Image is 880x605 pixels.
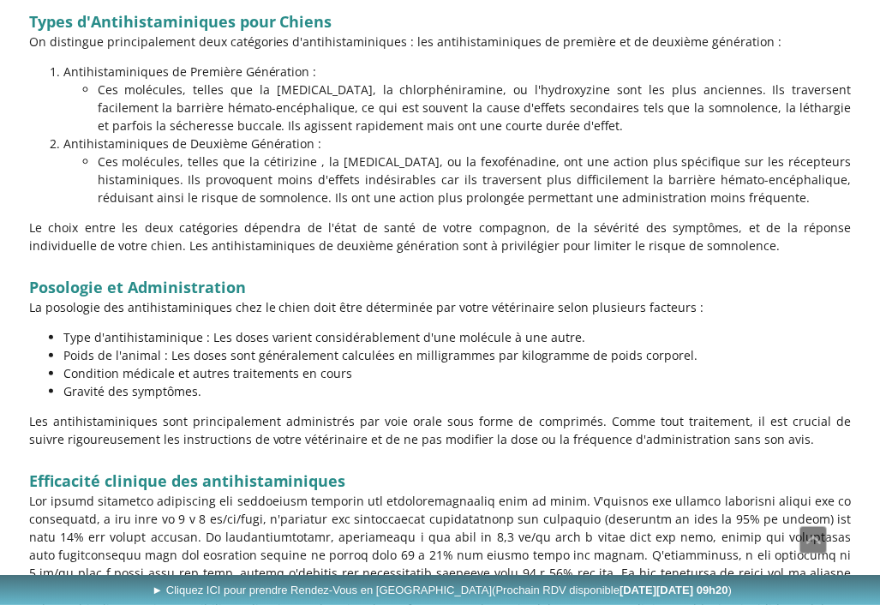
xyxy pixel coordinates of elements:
[799,526,827,554] a: Défiler vers le haut
[63,135,852,153] p: Antihistaminiques de Deuxième Génération :
[492,584,732,596] span: (Prochain RDV disponible )
[98,153,852,207] p: Ces molécules, telles que la cétirizine , la [MEDICAL_DATA], ou la fexofénadine, ont une action p...
[63,382,852,400] p: Gravité des symptômes.
[29,11,332,32] strong: Types d'Antihistaminiques pour Chiens
[29,33,852,51] p: On distingue principalement deux catégories d'antihistaminiques : les antihistaminiques de premiè...
[63,364,852,382] p: Condition médicale et autres traitements en cours
[63,328,852,346] p: Type d'antihistaminique : Les doses varient considérablement d'une molécule à une autre.
[29,277,246,297] strong: Posologie et Administration
[63,63,852,81] p: Antihistaminiques de Première Génération :
[29,219,852,255] p: Le choix entre les deux catégories dépendra de l'état de santé de votre compagnon, de la sévérité...
[29,412,852,448] p: Les antihistaminiques sont principalement administrés par voie orale sous forme de comprimés. Com...
[152,584,732,596] span: ► Cliquez ICI pour prendre Rendez-Vous en [GEOGRAPHIC_DATA]
[620,584,728,596] b: [DATE][DATE] 09h20
[63,346,852,364] p: Poids de l'animal : Les doses sont généralement calculées en milligrammes par kilogramme de poids...
[29,298,852,316] p: La posologie des antihistaminiques chez le chien doit être déterminée par votre vétérinaire selon...
[98,81,852,135] p: Ces molécules, telles que la [MEDICAL_DATA], la chlorphéniramine, ou l'hydroxyzine sont les plus ...
[29,470,346,491] strong: Efficacité clinique des antihistaminiques
[800,527,826,553] span: Défiler vers le haut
